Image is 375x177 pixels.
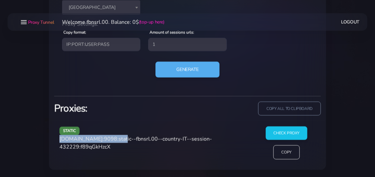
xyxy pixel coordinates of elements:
button: Generate [155,62,220,78]
span: Proxy Tunnel [28,19,54,25]
span: [DOMAIN_NAME]:9098:static--fbnsrl.00--country-IT--session-432229:f89qGkHzcX [59,135,212,151]
a: Proxy Tunnel [27,17,54,27]
label: Amount of sessions urls: [150,29,194,35]
iframe: Webchat Widget [343,145,367,169]
input: Copy [273,145,300,159]
span: Italy [62,0,140,15]
input: copy all to clipboard [258,102,321,116]
span: static [59,127,80,135]
h3: Proxies: [54,102,184,115]
label: Copy format: [63,29,86,35]
li: Welcome fbnsrl.00. Balance: 0$ [54,18,164,26]
a: Logout [341,16,360,28]
span: Italy [66,3,136,12]
a: (top-up here) [139,18,164,25]
input: Check Proxy [266,126,308,140]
